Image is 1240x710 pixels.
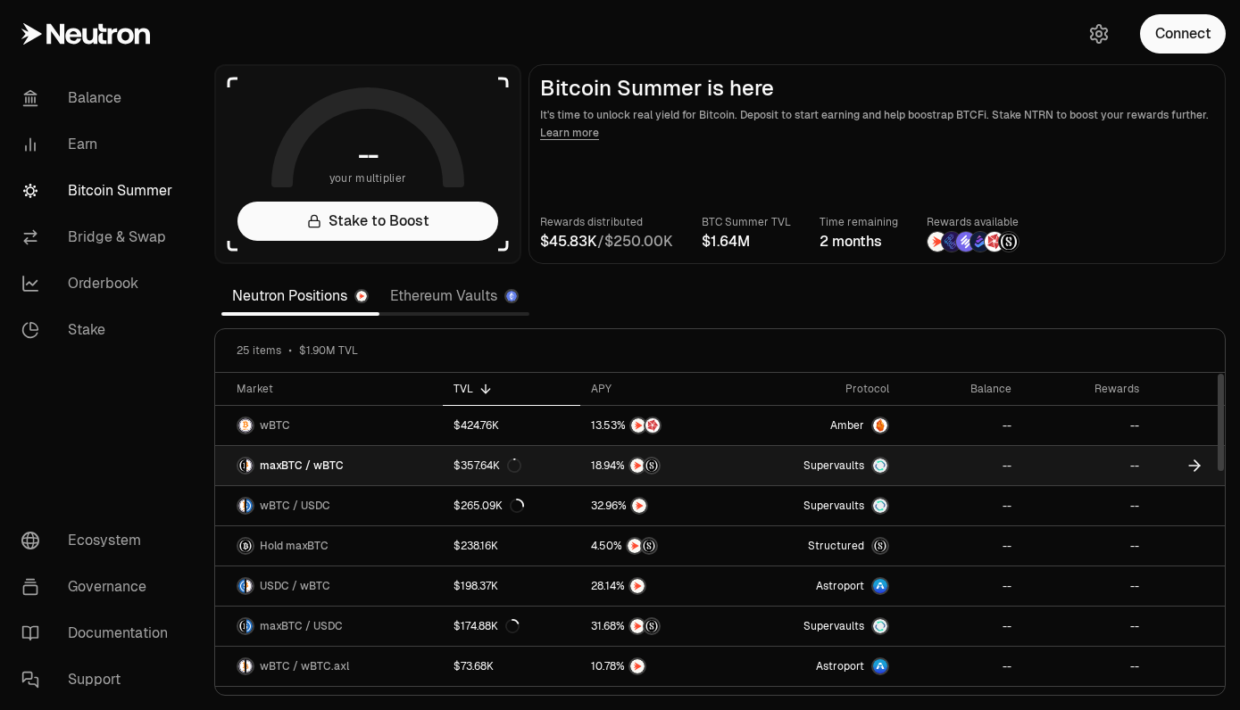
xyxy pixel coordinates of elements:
div: Market [237,382,432,396]
img: wBTC Logo [246,579,253,593]
a: SupervaultsSupervaults [740,446,900,485]
button: NTRNStructured Points [591,537,729,555]
img: NTRN [928,232,947,252]
span: Supervaults [803,619,864,633]
a: wBTC LogoUSDC LogowBTC / USDC [215,486,443,525]
img: NTRN [630,659,645,673]
h1: -- [358,141,379,169]
button: NTRN [591,657,729,675]
a: Ethereum Vaults [379,278,529,314]
div: $238.16K [454,539,498,553]
p: It's time to unlock real yield for Bitcoin. Deposit to start earning and help boostrap BTCFi. Sta... [540,106,1214,142]
a: SupervaultsSupervaults [740,607,900,646]
img: USDC Logo [246,619,253,633]
a: Ecosystem [7,517,193,564]
p: Rewards distributed [540,213,673,231]
a: -- [900,486,1022,525]
div: APY [591,382,729,396]
span: maxBTC / wBTC [260,458,344,473]
a: -- [1022,446,1150,485]
span: Astroport [816,579,864,593]
button: NTRN [591,577,729,595]
img: wBTC Logo [238,418,253,433]
img: maxBTC Logo [238,539,253,553]
span: wBTC [260,418,290,433]
div: 2 months [820,231,898,252]
h2: Bitcoin Summer is here [540,76,1214,101]
a: Learn more [540,126,599,140]
div: / [540,231,673,252]
a: -- [1022,566,1150,606]
a: $238.16K [443,526,580,566]
a: Neutron Positions [221,278,379,314]
a: NTRNStructured Points [580,446,740,485]
span: your multiplier [329,169,407,187]
img: Structured Points [642,539,656,553]
div: $424.76K [454,418,499,433]
a: -- [1022,526,1150,566]
img: Mars Fragments [985,232,1004,252]
a: Orderbook [7,260,193,307]
a: Bitcoin Summer [7,168,193,214]
a: -- [900,446,1022,485]
a: -- [1022,406,1150,445]
img: wBTC Logo [238,659,245,673]
img: wBTC Logo [246,458,253,473]
img: NTRN [628,539,642,553]
img: Structured Points [999,232,1019,252]
a: -- [900,526,1022,566]
p: Time remaining [820,213,898,231]
div: $174.88K [454,619,520,633]
span: Structured [808,539,864,553]
a: NTRN [580,566,740,606]
img: Solv Points [956,232,976,252]
a: Stake to Boost [237,202,498,241]
a: maxBTC LogoUSDC LogomaxBTC / USDC [215,607,443,646]
img: EtherFi Points [942,232,961,252]
img: Supervaults [873,458,887,473]
a: NTRN [580,647,740,686]
a: maxBTC LogowBTC LogomaxBTC / wBTC [215,446,443,485]
img: NTRN [630,579,645,593]
button: NTRN [591,497,729,515]
span: maxBTC / USDC [260,619,343,633]
span: wBTC / wBTC.axl [260,659,349,673]
a: NTRNStructured Points [580,526,740,566]
span: Hold maxBTC [260,539,329,553]
button: NTRNStructured Points [591,457,729,475]
img: maxBTC Logo [238,619,245,633]
div: $357.64K [454,458,521,473]
img: Ethereum Logo [506,291,517,301]
div: $198.37K [454,579,498,593]
button: NTRNMars Fragments [591,417,729,434]
a: $424.76K [443,406,580,445]
span: Supervaults [803,499,864,513]
img: USDC Logo [246,499,253,513]
a: Balance [7,75,193,121]
span: Amber [830,418,864,433]
img: wBTC.axl Logo [246,659,253,673]
img: Supervaults [873,619,887,633]
div: $265.09K [454,499,524,513]
img: Amber [873,418,887,433]
a: $174.88K [443,607,580,646]
img: NTRN [630,458,645,473]
a: NTRNMars Fragments [580,406,740,445]
a: Governance [7,564,193,610]
a: $357.64K [443,446,580,485]
a: -- [900,647,1022,686]
img: Mars Fragments [645,418,660,433]
a: NTRNStructured Points [580,607,740,646]
a: Astroport [740,566,900,606]
a: AmberAmber [740,406,900,445]
button: NTRNStructured Points [591,617,729,635]
a: maxBTC LogoHold maxBTC [215,526,443,566]
span: USDC / wBTC [260,579,330,593]
img: Structured Points [645,458,659,473]
a: USDC LogowBTC LogoUSDC / wBTC [215,566,443,606]
img: Bedrock Diamonds [970,232,990,252]
a: wBTC LogowBTC [215,406,443,445]
img: Structured Points [645,619,659,633]
img: NTRN [632,499,646,513]
a: SupervaultsSupervaults [740,486,900,525]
